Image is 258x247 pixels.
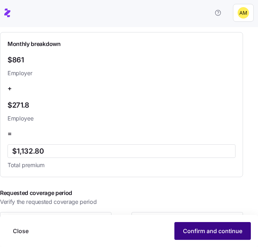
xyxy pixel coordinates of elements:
span: Confirm and continue [183,227,242,235]
img: dfaaf2f2725e97d5ef9e82b99e83f4d7 [238,7,249,19]
span: Close [13,227,29,235]
span: $271.8 [8,99,235,111]
span: Employee [8,114,235,123]
button: Confirm and continue [174,222,251,240]
button: Close [7,222,34,240]
span: Employer [8,69,41,78]
span: + [8,83,12,94]
span: = [8,129,12,139]
span: Monthly breakdown [8,40,61,48]
input: MM/DD/YYYY [132,212,243,226]
span: $861 [8,54,41,66]
span: Total premium [8,161,235,170]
